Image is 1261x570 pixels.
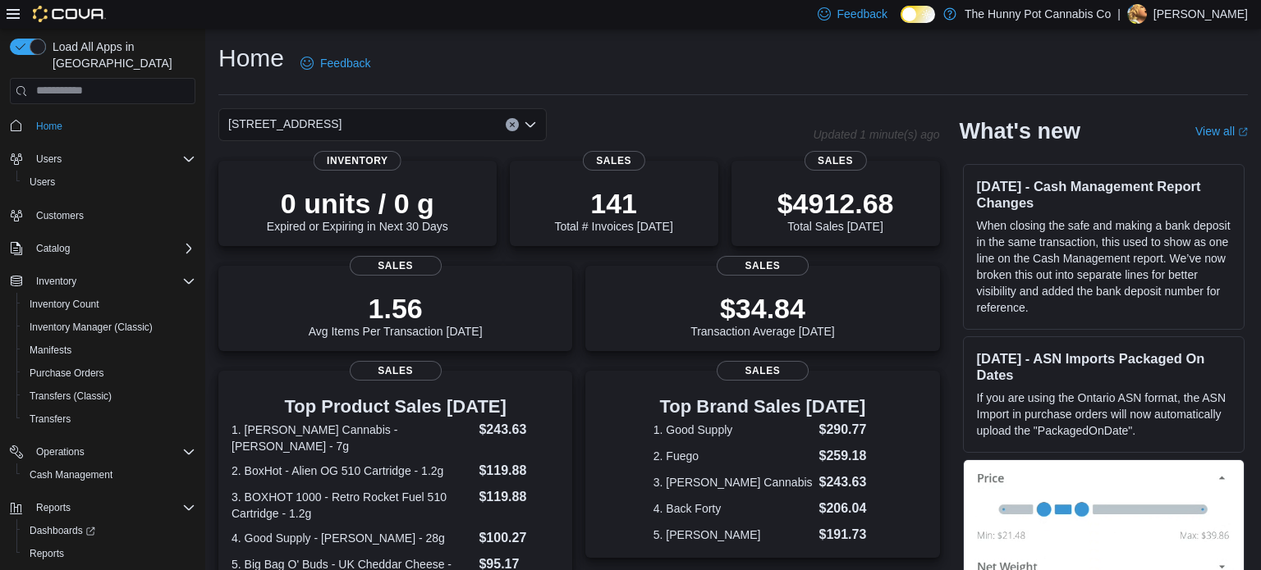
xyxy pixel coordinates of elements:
span: Transfers [23,409,195,429]
h1: Home [218,42,284,75]
dd: $243.63 [479,420,559,440]
button: Transfers [16,408,202,431]
span: Cash Management [30,468,112,481]
p: Updated 1 minute(s) ago [813,128,939,141]
a: Purchase Orders [23,363,111,383]
span: Reports [36,501,71,514]
a: Customers [30,206,90,226]
span: Manifests [30,344,71,357]
dt: 2. Fuego [653,448,813,464]
p: 141 [554,187,672,220]
span: Dark Mode [901,23,901,24]
dd: $100.27 [479,528,559,548]
button: Operations [30,442,91,462]
p: 1.56 [309,292,483,325]
dd: $243.63 [819,472,873,492]
span: Feedback [320,55,370,71]
button: Clear input [506,118,519,131]
button: Reports [30,498,77,518]
dt: 5. [PERSON_NAME] [653,527,813,543]
p: $34.84 [690,292,835,325]
span: Load All Apps in [GEOGRAPHIC_DATA] [46,39,195,71]
button: Inventory Manager (Classic) [16,316,202,339]
dd: $259.18 [819,446,873,466]
h3: [DATE] - Cash Management Report Changes [977,178,1231,211]
a: Dashboards [16,519,202,542]
span: Inventory Count [23,294,195,314]
span: Home [36,120,62,133]
h3: Top Product Sales [DATE] [232,397,559,417]
a: View allExternal link [1195,125,1248,138]
dd: $290.77 [819,420,873,440]
dt: 4. Back Forty [653,500,813,517]
a: Feedback [294,47,377,80]
dt: 1. [PERSON_NAME] Cannabis - [PERSON_NAME] - 7g [232,422,472,454]
div: Expired or Expiring in Next 30 Days [267,187,448,233]
span: Sales [717,256,809,276]
span: Cash Management [23,465,195,485]
span: Customers [30,205,195,226]
div: Avg Items Per Transaction [DATE] [309,292,483,338]
span: Inventory Manager (Classic) [30,321,153,334]
div: Total Sales [DATE] [777,187,894,233]
span: Reports [23,544,195,563]
button: Inventory Count [16,293,202,316]
button: Users [30,149,68,169]
p: The Hunny Pot Cannabis Co [965,4,1111,24]
a: Home [30,116,69,136]
a: Inventory Count [23,294,106,314]
span: Dashboards [23,521,195,540]
button: Purchase Orders [16,362,202,385]
dd: $206.04 [819,499,873,518]
span: Users [23,172,195,192]
p: $4912.68 [777,187,894,220]
dt: 3. [PERSON_NAME] Cannabis [653,474,813,490]
span: Manifests [23,340,195,360]
a: Reports [23,544,71,563]
span: Users [36,153,62,166]
span: Operations [36,445,85,458]
span: Sales [583,151,645,171]
button: Users [16,171,202,194]
div: Total # Invoices [DATE] [554,187,672,233]
span: Transfers (Classic) [23,386,195,406]
span: [STREET_ADDRESS] [228,114,342,134]
a: Transfers [23,409,77,429]
span: Customers [36,209,84,222]
a: Cash Management [23,465,119,485]
div: Ryan Noble [1127,4,1147,24]
p: [PERSON_NAME] [1153,4,1248,24]
dd: $119.88 [479,461,559,481]
h3: [DATE] - ASN Imports Packaged On Dates [977,350,1231,383]
p: 0 units / 0 g [267,187,448,220]
input: Dark Mode [901,6,935,23]
div: Transaction Average [DATE] [690,292,835,338]
span: Inventory Manager (Classic) [23,317,195,337]
span: Home [30,116,195,136]
span: Sales [350,256,442,276]
a: Dashboards [23,521,102,540]
dt: 2. BoxHot - Alien OG 510 Cartridge - 1.2g [232,463,472,479]
button: Manifests [16,339,202,362]
span: Users [30,149,195,169]
a: Inventory Manager (Classic) [23,317,159,337]
dt: 3. BOXHOT 1000 - Retro Rocket Fuel 510 Cartridge - 1.2g [232,489,472,522]
p: If you are using the Ontario ASN format, the ASN Import in purchase orders will now automatically... [977,390,1231,439]
button: Reports [3,496,202,519]
button: Cash Management [16,463,202,486]
button: Inventory [30,271,83,291]
svg: External link [1238,127,1248,137]
span: Purchase Orders [30,367,104,380]
span: Catalog [30,239,195,258]
dt: 1. Good Supply [653,422,813,438]
span: Transfers (Classic) [30,390,112,403]
button: Catalog [3,237,202,260]
span: Inventory [36,275,76,288]
span: Sales [350,361,442,381]
span: Transfers [30,413,71,426]
p: When closing the safe and making a bank deposit in the same transaction, this used to show as one... [977,217,1231,316]
img: Cova [33,6,106,22]
dt: 4. Good Supply - [PERSON_NAME] - 28g [232,530,472,546]
button: Operations [3,440,202,463]
span: Inventory Count [30,298,99,311]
